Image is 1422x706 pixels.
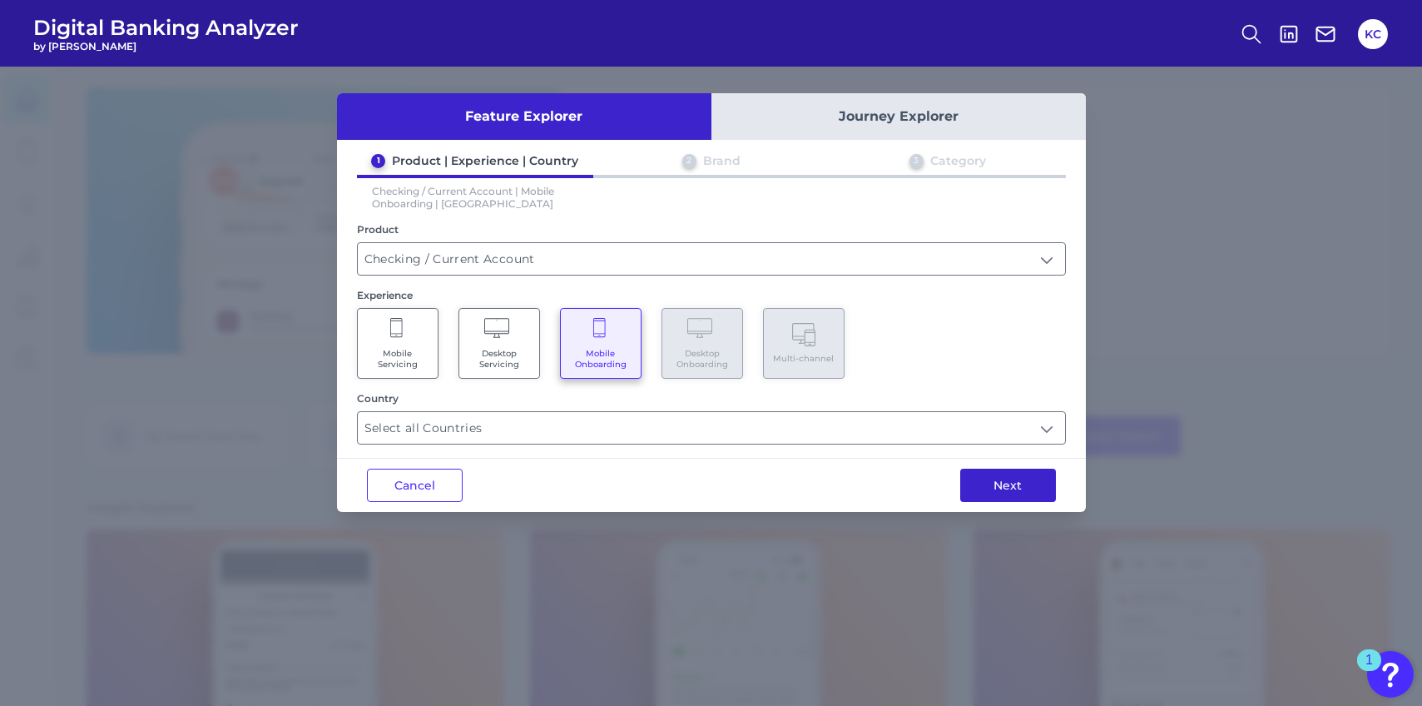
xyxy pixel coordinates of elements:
[367,469,463,502] button: Cancel
[458,308,540,379] button: Desktop Servicing
[661,308,743,379] button: Desktop Onboarding
[392,153,578,168] div: Product | Experience | Country
[357,392,1066,405] div: Country
[763,308,845,379] button: Multi-channel
[682,154,696,168] div: 2
[560,308,642,379] button: Mobile Onboarding
[357,289,1066,301] div: Experience
[671,348,734,370] span: Desktop Onboarding
[357,185,570,210] p: Checking / Current Account | Mobile Onboarding | [GEOGRAPHIC_DATA]
[569,348,632,370] span: Mobile Onboarding
[357,223,1066,236] div: Product
[1367,651,1414,698] button: Open Resource Center, 1 new notification
[1365,660,1373,682] div: 1
[337,93,711,140] button: Feature Explorer
[366,348,429,370] span: Mobile Servicing
[33,15,299,40] span: Digital Banking Analyzer
[960,469,1056,502] button: Next
[357,308,438,379] button: Mobile Servicing
[909,154,924,168] div: 3
[703,153,741,168] div: Brand
[33,40,299,52] span: by [PERSON_NAME]
[371,154,385,168] div: 1
[468,348,531,370] span: Desktop Servicing
[711,93,1086,140] button: Journey Explorer
[1358,19,1388,49] button: KC
[930,153,986,168] div: Category
[773,353,834,364] span: Multi-channel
